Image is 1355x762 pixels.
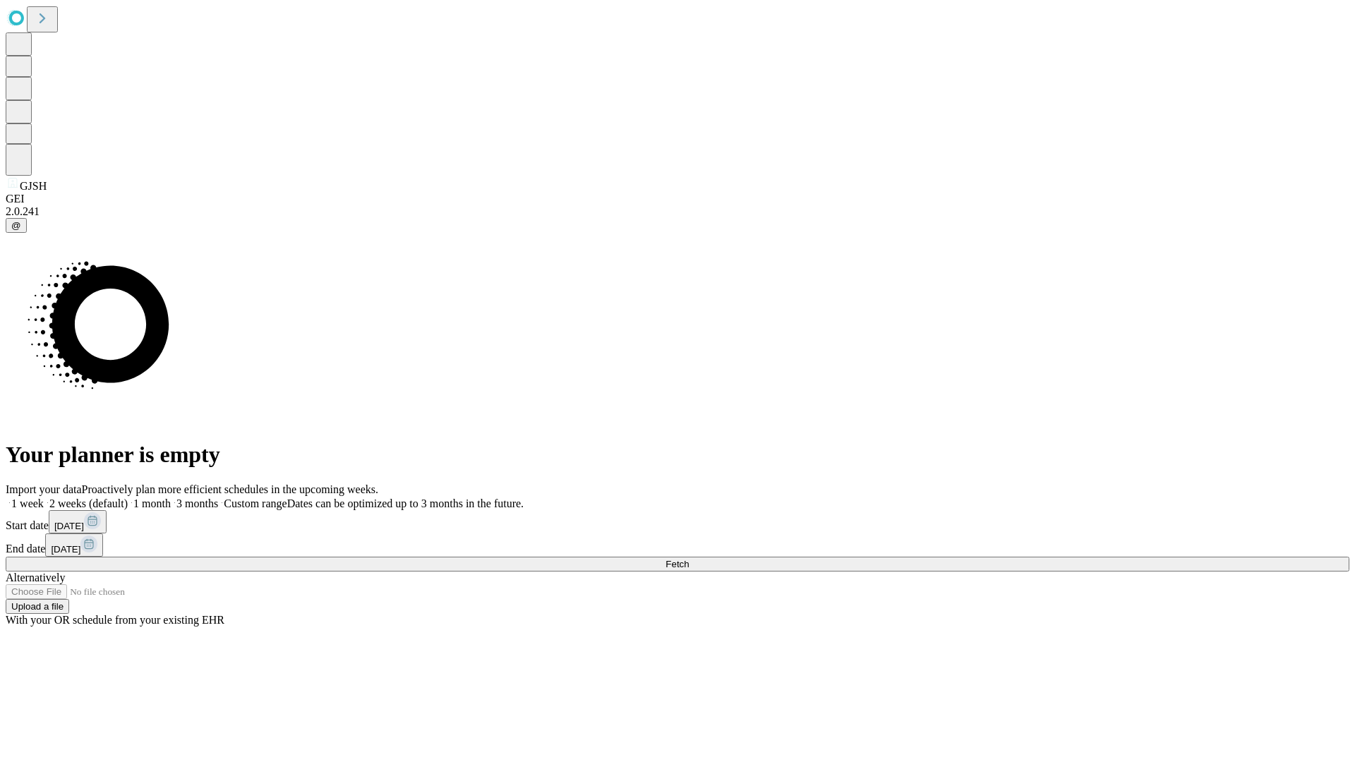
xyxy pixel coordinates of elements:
button: @ [6,218,27,233]
div: 2.0.241 [6,205,1349,218]
h1: Your planner is empty [6,442,1349,468]
span: [DATE] [51,544,80,555]
button: Fetch [6,557,1349,571]
span: 1 week [11,497,44,509]
span: 1 month [133,497,171,509]
div: GEI [6,193,1349,205]
span: Proactively plan more efficient schedules in the upcoming weeks. [82,483,378,495]
div: End date [6,533,1349,557]
button: [DATE] [49,510,107,533]
span: Import your data [6,483,82,495]
span: @ [11,220,21,231]
button: Upload a file [6,599,69,614]
span: 3 months [176,497,218,509]
div: Start date [6,510,1349,533]
span: [DATE] [54,521,84,531]
span: With your OR schedule from your existing EHR [6,614,224,626]
span: Custom range [224,497,287,509]
span: Dates can be optimized up to 3 months in the future. [287,497,524,509]
span: Fetch [666,559,689,569]
button: [DATE] [45,533,103,557]
span: GJSH [20,180,47,192]
span: Alternatively [6,571,65,583]
span: 2 weeks (default) [49,497,128,509]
